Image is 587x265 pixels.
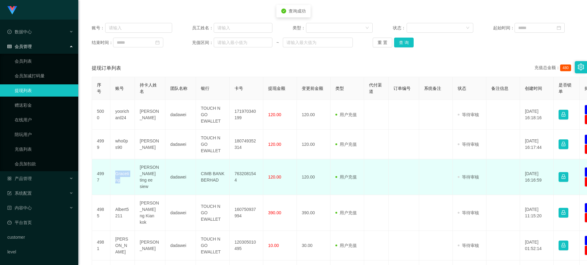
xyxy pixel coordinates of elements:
td: dadawei [165,100,196,130]
a: 提现列表 [15,84,73,97]
span: 类型 [335,86,344,91]
td: 120305010495 [230,231,263,260]
td: 160750937994 [230,195,263,231]
input: 请输入 [214,23,272,33]
a: 陪玩用户 [15,128,73,141]
span: 480 [560,64,571,71]
td: TOUCH N GO EWALLET [196,130,230,159]
button: 图标: lock [559,208,568,218]
a: 图标: dashboard平台首页 [7,216,73,229]
td: [PERSON_NAME] [135,100,165,130]
td: who0ps90 [110,130,135,159]
button: 图标: lock [559,110,568,120]
td: TOUCH N GO EWALLET [196,231,230,260]
td: Graceting [110,159,135,195]
img: logo.9652507e.png [7,6,17,15]
span: 变更前金额 [302,86,323,91]
span: 卡号 [234,86,243,91]
span: 创建时间 [525,86,542,91]
i: icon: check-circle [281,9,286,13]
td: [DATE] 11:15:20 [520,195,554,231]
td: [PERSON_NAME] [110,231,135,260]
span: 起始时间： [493,25,515,31]
i: 图标: appstore-o [7,176,12,181]
span: 状态： [393,25,407,31]
td: dadawei [165,195,196,231]
span: 等待审核 [458,112,479,117]
span: 用户充值 [335,112,357,117]
span: 会员管理 [7,44,32,49]
td: [DATE] 16:16:59 [520,159,554,195]
span: 390.00 [268,210,281,215]
i: 图标: down [365,26,369,30]
a: 在线用户 [15,114,73,126]
span: 代付渠道 [369,83,382,94]
input: 请输入最大值为 [283,38,353,47]
i: 图标: form [7,191,12,195]
i: 图标: check-circle-o [7,30,12,34]
td: TOUCH N GO EWALLET [196,100,230,130]
td: [DATE] 16:18:16 [520,100,554,130]
button: 查 询 [394,38,414,47]
td: yoorichard24 [110,100,135,130]
td: dadawei [165,130,196,159]
a: 赠送彩金 [15,99,73,111]
span: 充值区间： [192,39,213,46]
span: 账号： [92,25,105,31]
input: 请输入最小值为 [214,38,272,47]
span: 备注信息 [491,86,508,91]
span: 状态 [458,86,466,91]
span: 结束时间： [92,39,113,46]
span: 序号 [97,83,101,94]
span: 等待审核 [458,142,479,147]
span: 查询成功 [289,9,306,13]
td: 390.00 [297,195,330,231]
button: 图标: lock [559,241,568,250]
span: 类型： [293,25,306,31]
span: 团队名称 [170,86,187,91]
td: TOUCH N GO EWALLET [196,195,230,231]
td: [PERSON_NAME] [135,130,165,159]
span: 等待审核 [458,175,479,179]
button: 图标: lock [559,172,568,182]
td: 4997 [92,159,110,195]
span: 用户充值 [335,210,357,215]
span: 员工姓名： [192,25,213,31]
td: [PERSON_NAME] ting ee siew [135,159,165,195]
span: 120.00 [268,112,281,117]
span: ~ [272,39,283,46]
td: 4999 [92,130,110,159]
span: 系统配置 [7,191,32,196]
td: [PERSON_NAME] [135,231,165,260]
button: 重 置 [373,38,392,47]
span: 120.00 [268,175,281,179]
span: 提现金额 [268,86,285,91]
i: 图标: table [7,44,12,49]
span: 用户充值 [335,243,357,248]
span: 持卡人姓名 [140,83,157,94]
i: 图标: profile [7,206,12,210]
td: 120.00 [297,130,330,159]
span: 内容中心 [7,205,32,210]
i: 图标: down [466,26,470,30]
input: 请输入 [105,23,172,33]
i: 图标: calendar [155,40,160,45]
i: 图标: setting [578,64,584,70]
button: 图标: lock [559,139,568,149]
td: 4981 [92,231,110,260]
a: 会员列表 [15,55,73,67]
span: 系统备注 [424,86,441,91]
td: 30.00 [297,231,330,260]
td: 180749352314 [230,130,263,159]
a: 会员加减打码量 [15,70,73,82]
a: 充值列表 [15,143,73,155]
div: 充值总金额： [534,64,574,72]
td: 171970340199 [230,100,263,130]
a: customer [7,231,73,243]
td: 5000 [92,100,110,130]
span: 10.00 [268,243,279,248]
td: 7632081544 [230,159,263,195]
span: 银行 [201,86,209,91]
td: 120.00 [297,100,330,130]
a: level [7,246,73,258]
